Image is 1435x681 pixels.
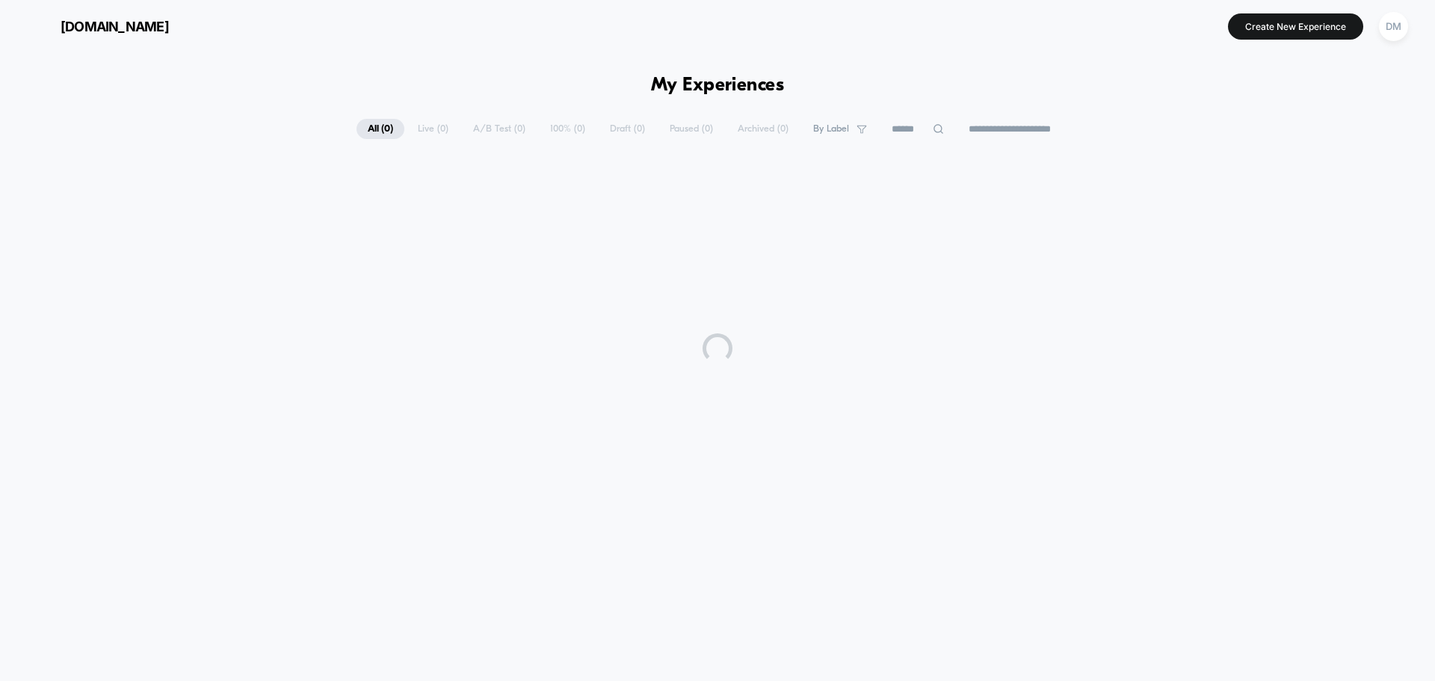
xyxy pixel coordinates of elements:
span: All ( 0 ) [357,119,404,139]
h1: My Experiences [651,75,785,96]
button: DM [1374,11,1413,42]
button: [DOMAIN_NAME] [22,14,173,38]
span: By Label [813,123,849,135]
div: DM [1379,12,1408,41]
span: [DOMAIN_NAME] [61,19,169,34]
button: Create New Experience [1228,13,1363,40]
